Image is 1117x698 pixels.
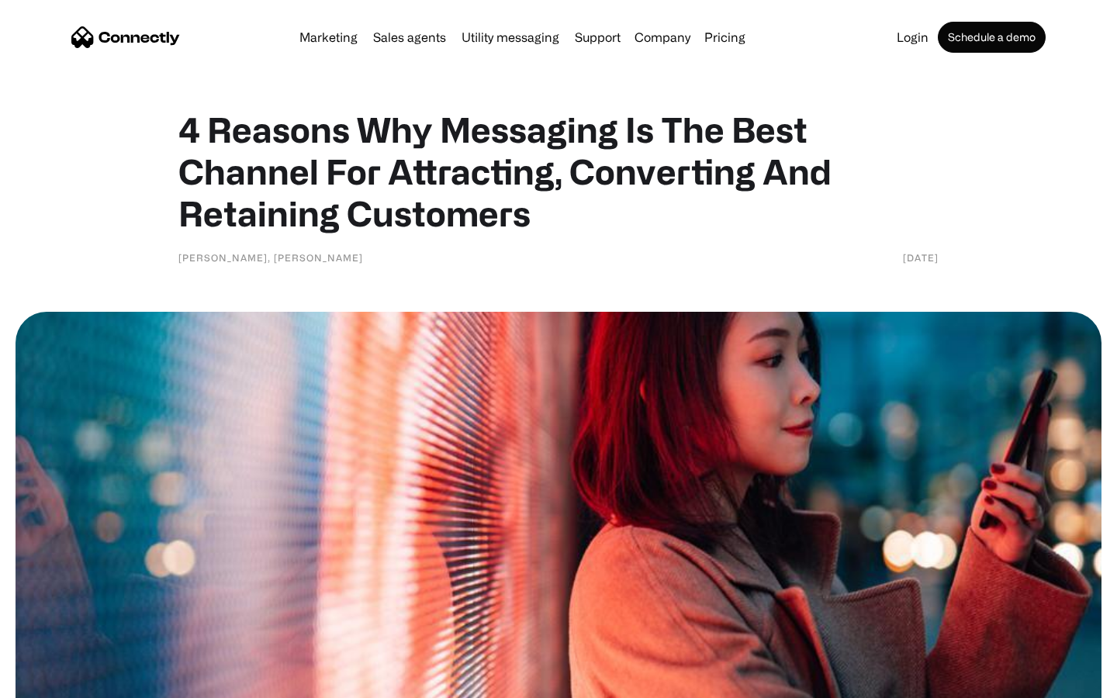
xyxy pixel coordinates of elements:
div: [PERSON_NAME], [PERSON_NAME] [178,250,363,265]
div: Company [635,26,690,48]
aside: Language selected: English [16,671,93,693]
a: Support [569,31,627,43]
a: Pricing [698,31,752,43]
a: Marketing [293,31,364,43]
a: Login [890,31,935,43]
div: [DATE] [903,250,939,265]
a: Utility messaging [455,31,565,43]
a: Sales agents [367,31,452,43]
ul: Language list [31,671,93,693]
a: Schedule a demo [938,22,1046,53]
h1: 4 Reasons Why Messaging Is The Best Channel For Attracting, Converting And Retaining Customers [178,109,939,234]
